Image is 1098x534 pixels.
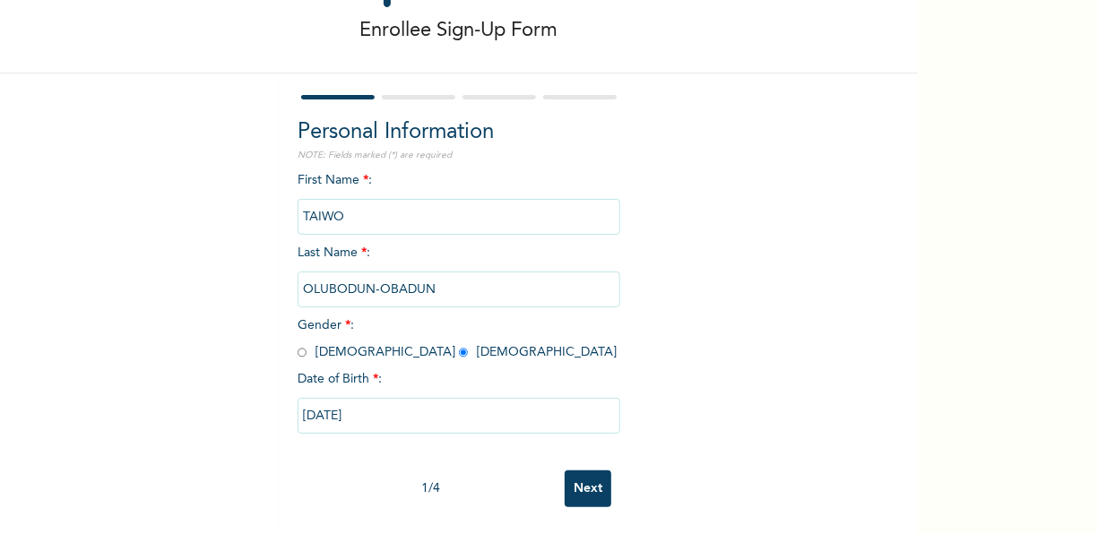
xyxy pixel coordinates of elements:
[298,199,620,235] input: Enter your first name
[298,116,620,149] h2: Personal Information
[298,319,617,358] span: Gender : [DEMOGRAPHIC_DATA] [DEMOGRAPHIC_DATA]
[298,398,620,434] input: DD-MM-YYYY
[565,470,611,507] input: Next
[298,479,565,498] div: 1 / 4
[298,271,620,307] input: Enter your last name
[298,370,382,389] span: Date of Birth :
[298,149,620,162] p: NOTE: Fields marked (*) are required
[298,246,620,296] span: Last Name :
[360,16,558,46] p: Enrollee Sign-Up Form
[298,174,620,223] span: First Name :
